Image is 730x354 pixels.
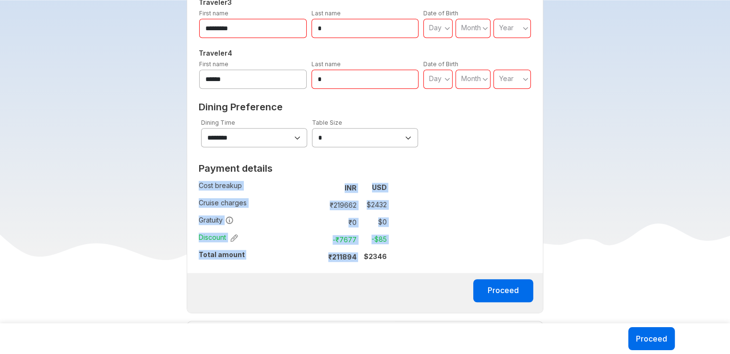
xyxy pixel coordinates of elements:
svg: angle down [523,24,528,33]
h5: Traveler 4 [197,47,533,59]
svg: angle down [444,74,450,84]
span: Year [499,74,514,83]
svg: angle down [482,74,488,84]
span: Day [429,74,442,83]
td: Cost breakup [199,179,316,196]
td: Cruise charges [199,196,316,213]
h2: Dining Preference [199,101,531,113]
label: Last name [311,60,341,68]
td: $ 0 [360,215,387,229]
span: Month [461,74,481,83]
label: First name [199,60,228,68]
strong: USD [372,183,387,191]
button: Proceed [628,327,675,350]
strong: $ 2346 [364,252,387,260]
span: Gratuity [199,215,234,225]
label: Date of Birth [423,60,458,68]
td: -$ 85 [360,233,387,246]
td: ₹ 0 [320,215,360,229]
td: -₹ 7677 [320,233,360,246]
label: Last name [311,10,341,17]
td: $ 2432 [360,198,387,212]
td: ₹ 219662 [320,198,360,212]
strong: INR [345,184,357,192]
label: Table Size [312,119,342,126]
svg: angle down [482,24,488,33]
td: : [316,196,320,213]
h2: Payment details [199,163,387,174]
td: : [316,231,320,248]
button: Proceed [473,279,533,302]
td: : [316,179,320,196]
svg: angle down [444,24,450,33]
svg: angle down [523,74,528,84]
span: Discount [199,233,238,242]
strong: ₹ 211894 [328,253,357,261]
td: : [316,213,320,231]
span: Year [499,24,514,32]
td: : [316,248,320,265]
label: First name [199,10,228,17]
strong: Total amount [199,250,245,259]
label: Date of Birth [423,10,458,17]
label: Dining Time [201,119,235,126]
span: Day [429,24,442,32]
span: Month [461,24,481,32]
